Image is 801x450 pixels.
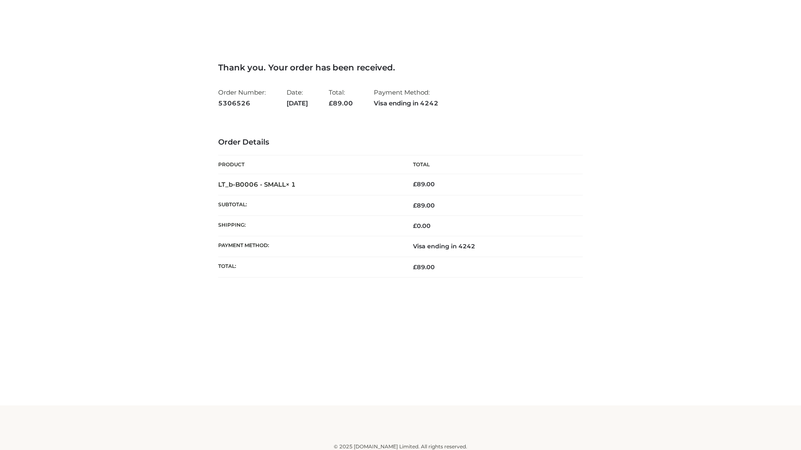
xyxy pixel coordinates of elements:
h3: Order Details [218,138,583,147]
span: 89.00 [329,99,353,107]
li: Order Number: [218,85,266,110]
strong: LT_b-B0006 - SMALL [218,180,296,188]
th: Total [400,155,583,174]
span: £ [413,222,417,230]
span: £ [413,202,417,209]
span: 89.00 [413,202,435,209]
h3: Thank you. Your order has been received. [218,62,583,72]
th: Total: [218,257,400,277]
th: Shipping: [218,216,400,236]
span: 89.00 [413,263,435,271]
li: Date: [287,85,308,110]
strong: [DATE] [287,98,308,109]
strong: Visa ending in 4242 [374,98,438,109]
th: Subtotal: [218,195,400,215]
span: £ [413,180,417,188]
li: Payment Method: [374,85,438,110]
th: Payment method: [218,236,400,257]
span: £ [329,99,333,107]
strong: × 1 [286,180,296,188]
bdi: 89.00 [413,180,435,188]
strong: 5306526 [218,98,266,109]
bdi: 0.00 [413,222,431,230]
li: Total: [329,85,353,110]
span: £ [413,263,417,271]
td: Visa ending in 4242 [400,236,583,257]
th: Product [218,155,400,174]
